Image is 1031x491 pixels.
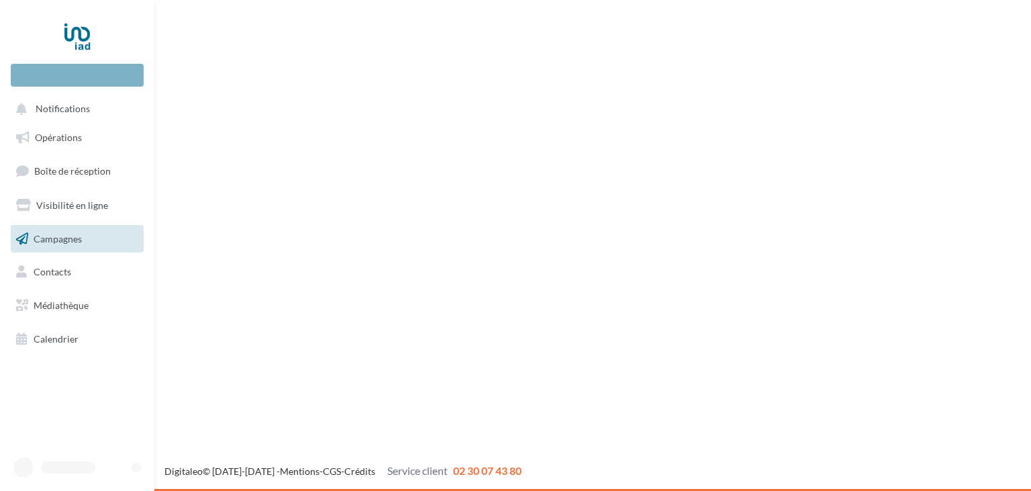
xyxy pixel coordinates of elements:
span: Calendrier [34,333,79,345]
a: Contacts [8,258,146,286]
a: Médiathèque [8,292,146,320]
span: © [DATE]-[DATE] - - - [164,465,522,477]
span: Visibilité en ligne [36,199,108,211]
a: Opérations [8,124,146,152]
span: Boîte de réception [34,165,111,177]
a: Mentions [280,465,320,477]
span: Opérations [35,132,82,143]
span: Notifications [36,103,90,115]
span: 02 30 07 43 80 [453,464,522,477]
span: Contacts [34,266,71,277]
a: Boîte de réception [8,157,146,185]
span: Service client [387,464,448,477]
a: Calendrier [8,325,146,353]
a: Campagnes [8,225,146,253]
div: Nouvelle campagne [11,64,144,87]
a: CGS [323,465,341,477]
span: Médiathèque [34,300,89,311]
a: Visibilité en ligne [8,191,146,220]
a: Crédits [344,465,375,477]
a: Digitaleo [164,465,203,477]
span: Campagnes [34,232,82,244]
